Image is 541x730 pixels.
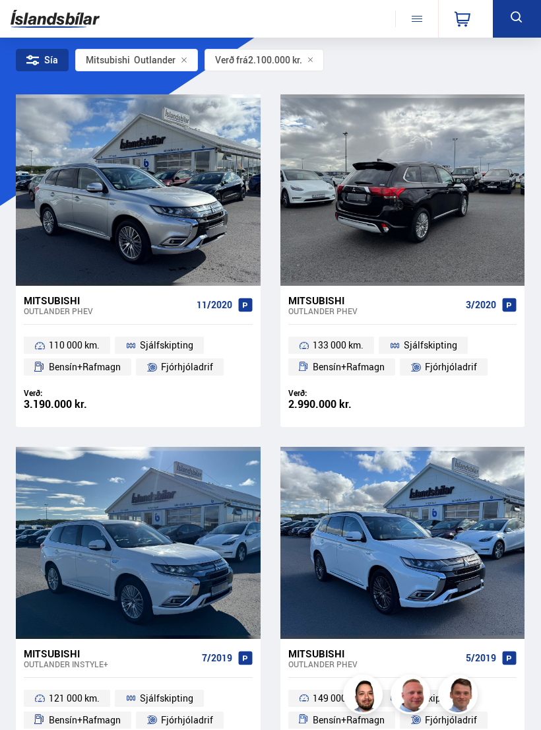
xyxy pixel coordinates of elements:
[288,399,402,410] div: 2.990.000 kr.
[161,712,213,728] span: Fjórhjóladrif
[49,337,100,353] span: 110 000 km.
[16,49,69,71] div: Sía
[404,337,457,353] span: Sjálfskipting
[11,5,100,33] img: G0Ugv5HjCgRt.svg
[16,286,261,427] a: Mitsubishi Outlander PHEV 11/2020 110 000 km. Sjálfskipting Bensín+Rafmagn Fjórhjóladrif Verð: 3....
[425,359,477,375] span: Fjórhjóladrif
[24,659,197,669] div: Outlander INSTYLE+
[197,300,232,310] span: 11/2020
[49,690,100,706] span: 121 000 km.
[288,647,461,659] div: Mitsubishi
[313,337,364,353] span: 133 000 km.
[49,359,121,375] span: Bensín+Rafmagn
[24,399,138,410] div: 3.190.000 kr.
[313,359,385,375] span: Bensín+Rafmagn
[313,712,385,728] span: Bensín+Rafmagn
[49,712,121,728] span: Bensín+Rafmagn
[86,55,175,65] span: Outlander
[440,677,480,716] img: FbJEzSuNWCJXmdc-.webp
[425,712,477,728] span: Fjórhjóladrif
[466,300,496,310] span: 3/2020
[86,55,130,65] div: Mitsubishi
[202,653,232,663] span: 7/2019
[466,653,496,663] span: 5/2019
[140,337,193,353] span: Sjálfskipting
[288,306,461,315] div: Outlander PHEV
[161,359,213,375] span: Fjórhjóladrif
[393,677,432,716] img: siFngHWaQ9KaOqBr.png
[248,55,302,65] span: 2.100.000 kr.
[24,306,191,315] div: Outlander PHEV
[288,388,402,398] div: Verð:
[11,5,50,45] button: Opna LiveChat spjallviðmót
[288,294,461,306] div: Mitsubishi
[215,55,248,65] span: Verð frá
[140,690,193,706] span: Sjálfskipting
[345,677,385,716] img: nhp88E3Fdnt1Opn2.png
[24,294,191,306] div: Mitsubishi
[313,690,364,706] span: 149 000 km.
[24,647,197,659] div: Mitsubishi
[280,286,525,427] a: Mitsubishi Outlander PHEV 3/2020 133 000 km. Sjálfskipting Bensín+Rafmagn Fjórhjóladrif Verð: 2.9...
[288,659,461,669] div: Outlander PHEV
[24,388,138,398] div: Verð:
